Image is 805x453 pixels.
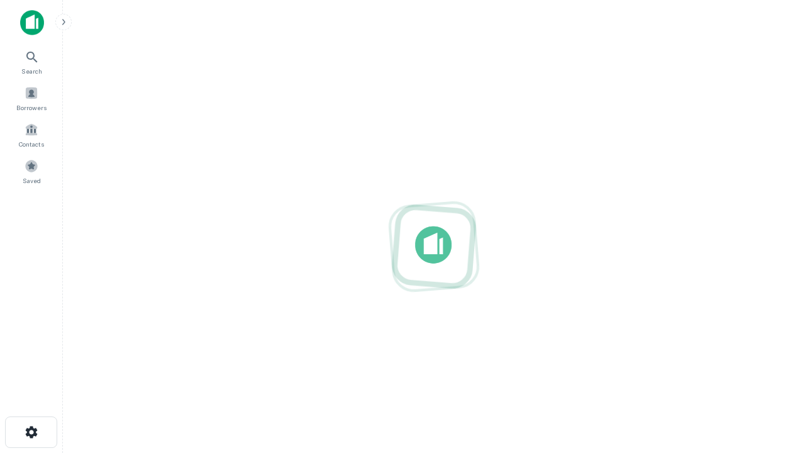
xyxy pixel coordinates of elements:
[16,103,47,113] span: Borrowers
[23,176,41,186] span: Saved
[4,154,59,188] a: Saved
[20,10,44,35] img: capitalize-icon.png
[19,139,44,149] span: Contacts
[4,118,59,152] a: Contacts
[4,81,59,115] a: Borrowers
[742,312,805,372] iframe: Chat Widget
[4,45,59,79] a: Search
[21,66,42,76] span: Search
